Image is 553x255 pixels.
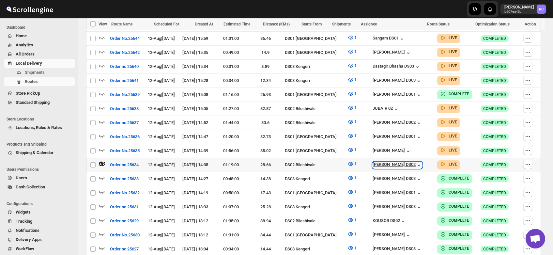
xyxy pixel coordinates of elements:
button: Order no 25634 [106,160,143,170]
button: 1 [344,229,361,239]
div: 01:31:00 [216,35,247,42]
button: COMPLETE [440,91,469,97]
b: LIVE [449,78,457,82]
div: 8.89 [250,63,281,70]
div: 14.38 [250,176,281,182]
span: COMPLETED [483,148,506,153]
button: Analytics [4,40,75,50]
div: [DATE] | 13:04 [182,246,212,252]
span: All Orders [16,52,35,56]
span: Estimated Time [223,22,250,26]
div: 25.28 [250,204,281,210]
button: LIVE [440,63,457,69]
div: DS01 [GEOGRAPHIC_DATA] [285,148,344,154]
span: Route Name [111,22,132,26]
span: Configurations [7,201,75,206]
span: 12-Aug | [DATE] [148,134,175,139]
span: COMPLETED [483,247,506,252]
span: COMPLETED [483,162,506,167]
div: 12.34 [250,77,281,84]
div: [DATE] | 14:19 [182,190,212,196]
button: WorkFlow [4,244,75,253]
span: Order No.25642 [110,49,140,56]
span: Users [16,175,27,180]
b: LIVE [449,50,457,54]
div: 01:27:00 [216,105,247,112]
button: LIVE [440,161,457,167]
span: 1 [355,63,357,68]
div: 14.44 [250,246,281,252]
button: Dastagir Bhasha DS03 [373,64,421,70]
span: Analytics [16,42,33,47]
span: 1 [355,246,357,250]
span: COMPLETED [483,36,506,41]
button: COMPLETE [440,245,469,252]
div: [DATE] | 15:05 [182,105,212,112]
span: Home [16,33,27,38]
button: Order no 25629 [106,216,143,226]
span: 12-Aug | [DATE] [148,148,175,153]
span: 1 [355,147,357,152]
span: WorkFlow [16,246,34,251]
div: 32.87 [250,105,281,112]
button: Order no 25640 [106,61,143,72]
span: Widgets [16,210,31,215]
div: [DATE] | 15:35 [182,49,212,56]
b: COMPLETE [449,176,469,181]
div: DS02 Bileshivale [285,162,344,168]
button: Routes [4,77,75,86]
div: 35.02 [250,148,281,154]
span: Created At [195,22,213,26]
button: 1 [344,117,361,127]
div: DS03 Kengeri [285,77,344,84]
button: [PERSON_NAME] DS03 [373,204,422,211]
div: [DATE] | 15:28 [182,77,212,84]
div: [PERSON_NAME] DS03 [373,176,422,183]
button: Order No.25630 [106,230,144,240]
span: 12-Aug | [DATE] [148,50,175,55]
button: 1 [344,131,361,141]
button: Shipping & Calendar [4,148,75,157]
span: 12-Aug | [DATE] [148,162,175,167]
button: [PERSON_NAME] [373,148,411,154]
span: 1 [355,119,357,124]
span: Store PickUp [16,91,40,96]
div: 01:20:00 [216,134,247,140]
button: LIVE [440,49,457,55]
button: LIVE [440,147,457,153]
button: 1 [344,60,361,71]
span: Routes [25,79,38,84]
div: DS01 [GEOGRAPHIC_DATA] [285,232,344,238]
button: Order No.25639 [106,89,144,100]
button: Widgets [4,208,75,217]
span: COMPLETED [483,78,506,83]
button: LIVE [440,133,457,139]
b: COMPLETE [449,92,469,96]
div: 01:44:00 [216,120,247,126]
b: LIVE [449,64,457,68]
span: 12-Aug | [DATE] [148,120,175,125]
span: 1 [355,35,357,40]
div: [DATE] | 13:12 [182,218,212,224]
div: Sangam DS01 [373,36,405,42]
b: COMPLETE [449,232,469,237]
div: [DATE] | 14:27 [182,176,212,182]
button: 1 [344,32,361,43]
span: 12-Aug | [DATE] [148,232,175,237]
div: DS02 Bileshivale [285,120,344,126]
button: Home [4,31,75,40]
span: 12-Aug | [DATE] [148,176,175,181]
div: [DATE] | 15:34 [182,63,212,70]
div: [DATE] | 15:08 [182,91,212,98]
div: DS02 Bileshivale [285,105,344,112]
div: 00:34:00 [216,77,247,84]
button: [PERSON_NAME] DS01 [373,92,422,98]
span: 12-Aug | [DATE] [148,247,175,251]
span: Order No.25635 [110,148,140,154]
span: Cash Collection [16,184,45,189]
div: [DATE] | 14:39 [182,148,212,154]
div: 14.9 [250,49,281,56]
button: 1 [344,46,361,57]
div: DS01 [GEOGRAPHIC_DATA] [285,91,344,98]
